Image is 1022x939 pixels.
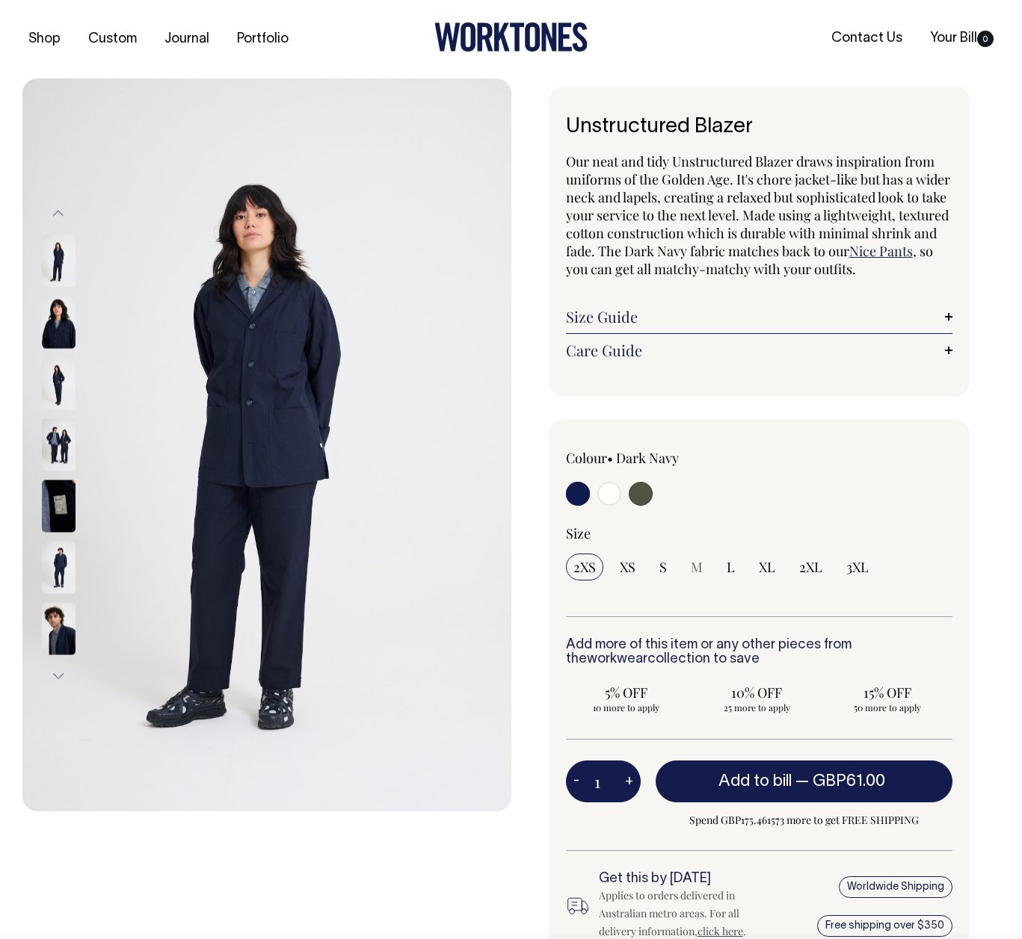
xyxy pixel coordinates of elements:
a: click here [698,924,743,938]
input: 10% OFF 25 more to apply [696,679,817,718]
a: Nice Pants [849,242,913,260]
span: • [607,449,613,467]
input: 15% OFF 50 more to apply [826,679,947,718]
input: L [719,554,742,580]
span: Spend GBP175.461573 more to get FREE SHIPPING [656,811,953,829]
img: dark-navy [42,357,76,409]
a: Care Guide [566,341,953,359]
div: Size [566,524,953,542]
span: , so you can get all matchy-matchy with your outfits. [566,242,933,278]
span: Our neat and tidy Unstructured Blazer draws inspiration from uniforms of the Golden Age. It's cho... [566,152,950,260]
a: Custom [82,27,143,52]
img: dark-navy [42,296,76,348]
span: M [691,558,703,576]
span: S [659,558,667,576]
input: 2XL [792,554,830,580]
h6: Add more of this item or any other pieces from the collection to save [566,638,953,668]
h1: Unstructured Blazer [566,116,953,139]
input: XS [612,554,643,580]
span: — [795,774,889,789]
img: dark-navy [42,235,76,287]
input: S [652,554,674,580]
input: 2XS [566,554,603,580]
span: 0 [977,31,994,47]
button: Previous [47,197,70,231]
a: Contact Us [825,26,908,51]
a: Shop [22,27,67,52]
a: workwear [587,653,647,666]
input: M [683,554,710,580]
h6: Get this by [DATE] [599,872,777,887]
span: 15% OFF [834,684,940,701]
span: 10% OFF [704,684,810,701]
span: 2XS [573,558,596,576]
span: GBP61.00 [813,774,885,789]
a: Journal [158,27,215,52]
span: XL [759,558,775,576]
img: dark-navy [42,480,76,532]
div: Colour [566,449,721,467]
span: 5% OFF [573,684,680,701]
span: Add to bill [718,774,792,789]
img: dark-navy [42,602,76,654]
span: 50 more to apply [834,701,940,713]
img: dark-navy [22,78,511,811]
a: Size Guide [566,308,953,326]
button: Add to bill —GBP61.00 [656,760,953,802]
input: 3XL [839,554,876,580]
span: 10 more to apply [573,701,680,713]
img: dark-navy [42,418,76,471]
span: 3XL [846,558,869,576]
span: L [727,558,735,576]
input: 5% OFF 10 more to apply [566,679,687,718]
label: Dark Navy [616,449,679,467]
input: XL [751,554,783,580]
button: - [566,766,587,796]
img: dark-navy [42,541,76,593]
button: + [618,766,641,796]
span: XS [620,558,635,576]
a: Your Bill0 [924,26,1000,51]
span: 25 more to apply [704,701,810,713]
button: Next [47,659,70,692]
span: 2XL [799,558,822,576]
a: Portfolio [231,27,295,52]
